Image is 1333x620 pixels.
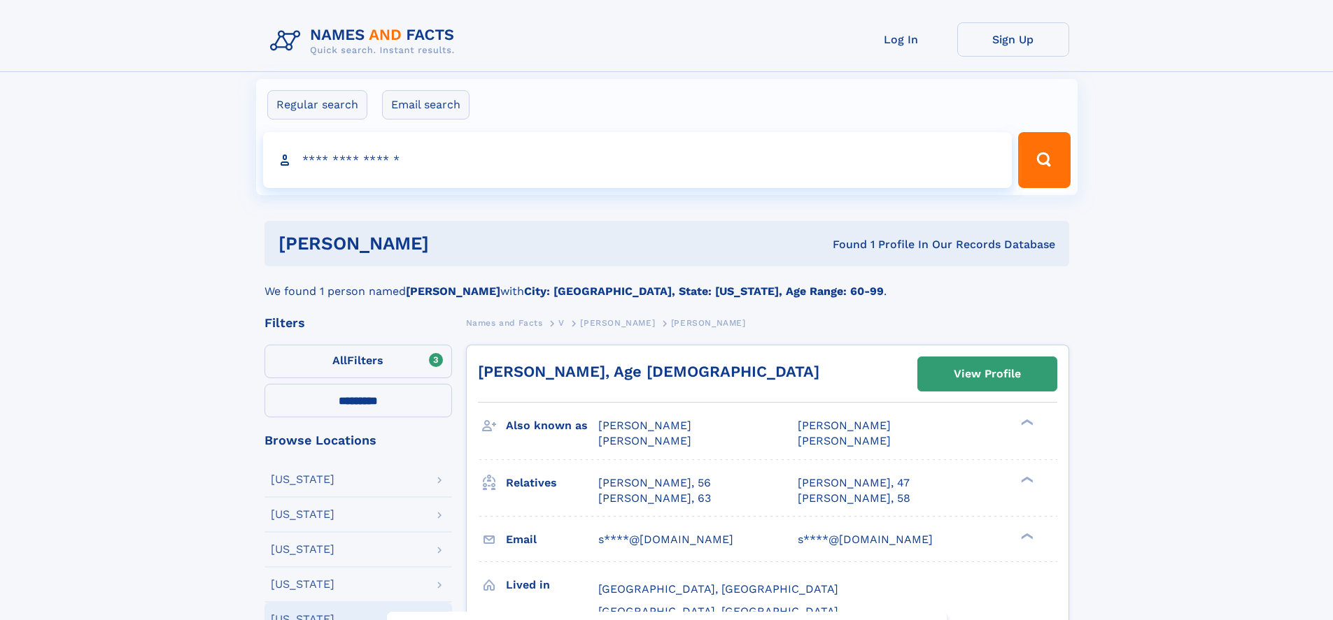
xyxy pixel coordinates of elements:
h3: Relatives [506,471,598,495]
h1: [PERSON_NAME] [278,235,631,252]
div: [US_STATE] [271,544,334,555]
a: [PERSON_NAME], Age [DEMOGRAPHIC_DATA] [478,363,819,380]
a: [PERSON_NAME], 63 [598,491,711,506]
span: [PERSON_NAME] [580,318,655,328]
b: City: [GEOGRAPHIC_DATA], State: [US_STATE], Age Range: 60-99 [524,284,884,298]
span: [GEOGRAPHIC_DATA], [GEOGRAPHIC_DATA] [598,582,838,596]
a: [PERSON_NAME] [580,314,655,331]
a: [PERSON_NAME], 58 [798,491,910,506]
div: Browse Locations [265,434,452,447]
a: [PERSON_NAME], 47 [798,475,910,491]
span: [PERSON_NAME] [798,419,891,432]
div: We found 1 person named with . [265,266,1069,300]
span: [PERSON_NAME] [598,419,691,432]
a: Names and Facts [466,314,543,331]
div: Found 1 Profile In Our Records Database [630,237,1055,252]
h3: Email [506,528,598,551]
a: View Profile [918,357,1057,391]
span: All [332,354,347,367]
a: Sign Up [957,22,1069,57]
label: Filters [265,345,452,378]
img: Logo Names and Facts [265,22,466,60]
div: ❯ [1017,531,1034,540]
a: [PERSON_NAME], 56 [598,475,711,491]
label: Regular search [267,90,367,120]
a: V [558,314,565,331]
div: ❯ [1017,418,1034,427]
a: Log In [845,22,957,57]
span: [PERSON_NAME] [671,318,746,328]
span: [PERSON_NAME] [798,434,891,447]
label: Email search [382,90,470,120]
span: V [558,318,565,328]
div: [US_STATE] [271,509,334,520]
div: View Profile [954,358,1021,390]
span: [PERSON_NAME] [598,434,691,447]
div: ❯ [1017,475,1034,484]
h3: Also known as [506,414,598,438]
input: search input [263,132,1013,188]
b: [PERSON_NAME] [406,284,500,298]
div: [US_STATE] [271,474,334,485]
button: Search Button [1018,132,1070,188]
div: Filters [265,317,452,329]
h3: Lived in [506,573,598,597]
div: [US_STATE] [271,579,334,590]
span: [GEOGRAPHIC_DATA], [GEOGRAPHIC_DATA] [598,605,838,618]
